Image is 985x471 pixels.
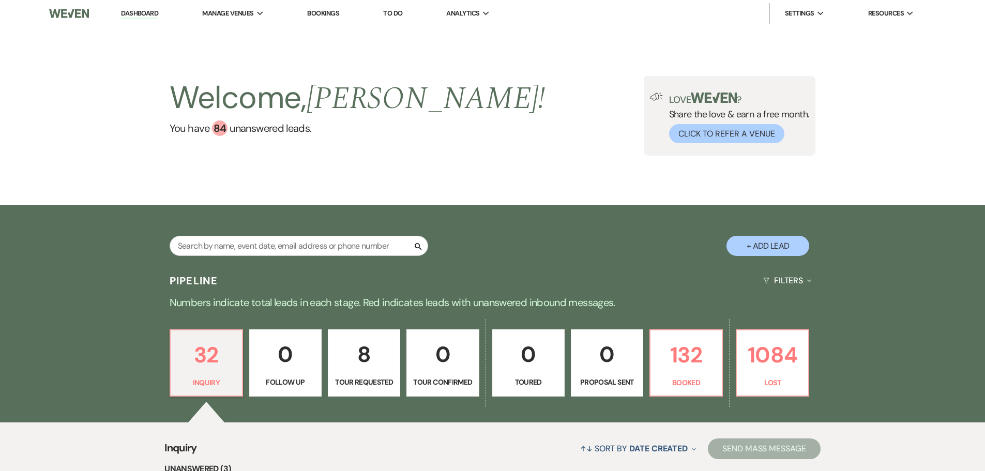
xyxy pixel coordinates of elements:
[759,267,815,294] button: Filters
[164,440,197,462] span: Inquiry
[669,93,810,104] p: Love ?
[743,338,802,372] p: 1084
[499,376,558,388] p: Toured
[785,8,814,19] span: Settings
[170,76,545,120] h2: Welcome,
[629,443,688,454] span: Date Created
[212,120,228,136] div: 84
[578,376,637,388] p: Proposal Sent
[170,274,218,288] h3: Pipeline
[121,9,158,19] a: Dashboard
[49,3,88,24] img: Weven Logo
[170,329,243,397] a: 32Inquiry
[406,329,479,397] a: 0Tour Confirmed
[202,8,253,19] span: Manage Venues
[650,93,663,101] img: loud-speaker-illustration.svg
[177,377,236,388] p: Inquiry
[307,75,545,123] span: [PERSON_NAME] !
[580,443,593,454] span: ↑↓
[446,8,479,19] span: Analytics
[743,377,802,388] p: Lost
[669,124,784,143] button: Click to Refer a Venue
[413,376,472,388] p: Tour Confirmed
[576,435,700,462] button: Sort By Date Created
[578,337,637,372] p: 0
[256,337,315,372] p: 0
[307,9,339,18] a: Bookings
[328,329,400,397] a: 8Tour Requested
[649,329,723,397] a: 132Booked
[335,337,393,372] p: 8
[663,93,810,143] div: Share the love & earn a free month.
[499,337,558,372] p: 0
[120,294,865,311] p: Numbers indicate total leads in each stage. Red indicates leads with unanswered inbound messages.
[736,329,809,397] a: 1084Lost
[657,338,716,372] p: 132
[383,9,402,18] a: To Do
[170,120,545,136] a: You have 84 unanswered leads.
[256,376,315,388] p: Follow Up
[413,337,472,372] p: 0
[335,376,393,388] p: Tour Requested
[691,93,737,103] img: weven-logo-green.svg
[249,329,322,397] a: 0Follow Up
[868,8,904,19] span: Resources
[177,338,236,372] p: 32
[571,329,643,397] a: 0Proposal Sent
[708,438,821,459] button: Send Mass Message
[726,236,809,256] button: + Add Lead
[492,329,565,397] a: 0Toured
[170,236,428,256] input: Search by name, event date, email address or phone number
[657,377,716,388] p: Booked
